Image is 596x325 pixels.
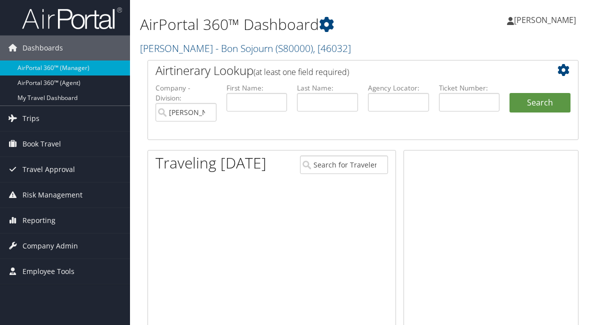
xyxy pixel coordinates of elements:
[22,6,122,30] img: airportal-logo.png
[22,106,39,131] span: Trips
[253,66,349,77] span: (at least one field required)
[22,208,55,233] span: Reporting
[275,41,313,55] span: ( S80000 )
[368,83,429,93] label: Agency Locator:
[313,41,351,55] span: , [ 46032 ]
[140,41,351,55] a: [PERSON_NAME] - Bon Sojourn
[155,83,216,103] label: Company - Division:
[155,152,266,173] h1: Traveling [DATE]
[22,35,63,60] span: Dashboards
[439,83,500,93] label: Ticket Number:
[509,93,570,113] button: Search
[297,83,358,93] label: Last Name:
[140,14,437,35] h1: AirPortal 360™ Dashboard
[300,155,388,174] input: Search for Traveler
[226,83,287,93] label: First Name:
[514,14,576,25] span: [PERSON_NAME]
[155,62,534,79] h2: Airtinerary Lookup
[22,182,82,207] span: Risk Management
[22,157,75,182] span: Travel Approval
[22,233,78,258] span: Company Admin
[507,5,586,35] a: [PERSON_NAME]
[22,131,61,156] span: Book Travel
[22,259,74,284] span: Employee Tools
